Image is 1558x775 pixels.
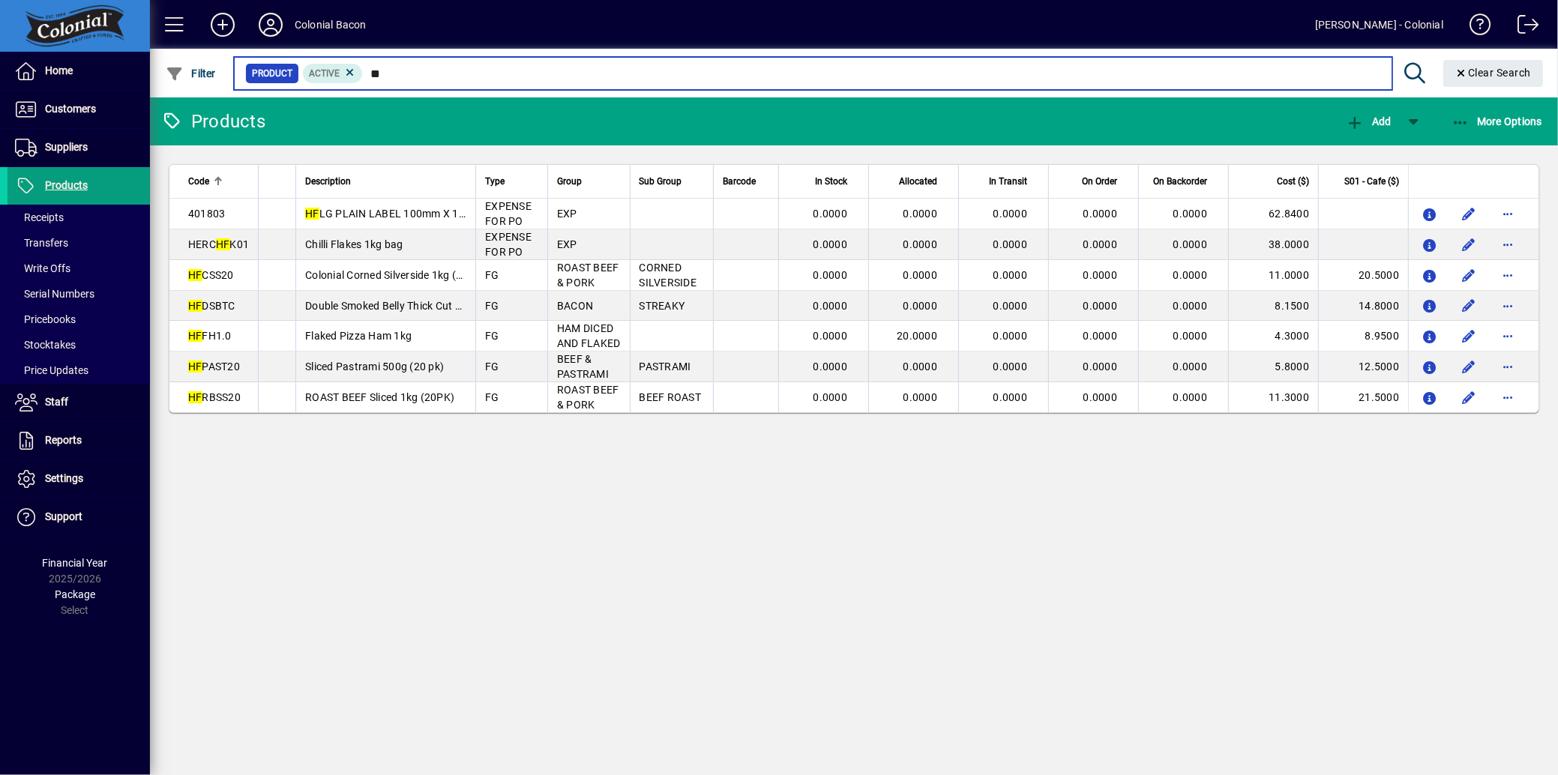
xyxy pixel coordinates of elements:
span: On Backorder [1153,173,1207,190]
span: Description [305,173,351,190]
em: HF [188,330,202,342]
span: Financial Year [43,557,108,569]
button: Edit [1457,324,1481,348]
div: [PERSON_NAME] - Colonial [1315,13,1443,37]
em: HF [216,238,230,250]
span: CSS20 [188,269,234,281]
div: Group [557,173,621,190]
button: More options [1496,202,1520,226]
span: RBSS20 [188,391,241,403]
a: Receipts [7,205,150,230]
a: Stocktakes [7,332,150,358]
td: 5.8000 [1228,352,1318,382]
span: Chilli Flakes 1kg bag [305,238,403,250]
span: Clear Search [1455,67,1532,79]
span: Filter [166,67,216,79]
span: Add [1346,115,1391,127]
div: Code [188,173,249,190]
td: 20.5000 [1318,260,1408,291]
button: Add [1342,108,1395,135]
button: More options [1496,385,1520,409]
span: EXPENSE FOR PO [485,231,532,258]
span: 0.0000 [1083,208,1118,220]
a: Settings [7,460,150,498]
span: Customers [45,103,96,115]
span: 0.0000 [903,269,938,281]
span: 0.0000 [1083,330,1118,342]
td: 8.1500 [1228,291,1318,321]
span: 401803 [188,208,226,220]
span: BEEF ROAST [640,391,702,403]
span: Support [45,510,82,522]
td: 21.5000 [1318,382,1408,412]
span: 0.0000 [903,361,938,373]
span: BEEF & PASTRAMI [557,353,609,380]
button: Clear [1443,60,1544,87]
button: Edit [1457,232,1481,256]
span: 0.0000 [993,238,1028,250]
span: 0.0000 [993,300,1028,312]
span: HERC K01 [188,238,249,250]
div: Products [161,109,265,133]
a: Serial Numbers [7,281,150,307]
span: 0.0000 [813,361,848,373]
button: Edit [1457,385,1481,409]
span: EXP [557,208,577,220]
button: Profile [247,11,295,38]
span: Stocktakes [15,339,76,351]
span: PAST20 [188,361,240,373]
button: More options [1496,355,1520,379]
a: Customers [7,91,150,128]
button: More options [1496,232,1520,256]
em: HF [188,300,202,312]
td: 8.9500 [1318,321,1408,352]
span: Pricebooks [15,313,76,325]
span: Barcode [723,173,756,190]
div: Sub Group [640,173,704,190]
span: LG PLAIN LABEL 100mm X 149mm [305,208,490,220]
button: Add [199,11,247,38]
div: On Backorder [1148,173,1221,190]
a: Staff [7,384,150,421]
span: ROAST BEEF & PORK [557,262,619,289]
span: Colonial Corned Silverside 1kg (20pk) [305,269,484,281]
span: 0.0000 [1083,238,1118,250]
span: 0.0000 [993,391,1028,403]
a: Pricebooks [7,307,150,332]
div: In Stock [788,173,861,190]
span: FG [485,391,499,403]
a: Suppliers [7,129,150,166]
td: 11.3000 [1228,382,1318,412]
span: 0.0000 [1173,208,1208,220]
a: Knowledge Base [1458,3,1491,52]
button: More options [1496,324,1520,348]
span: 20.0000 [897,330,937,342]
span: 0.0000 [903,238,938,250]
span: FG [485,269,499,281]
span: Sub Group [640,173,682,190]
em: HF [305,208,319,220]
td: 38.0000 [1228,229,1318,260]
td: 14.8000 [1318,291,1408,321]
td: 11.0000 [1228,260,1318,291]
button: Edit [1457,294,1481,318]
div: On Order [1058,173,1131,190]
span: 0.0000 [1083,391,1118,403]
span: 0.0000 [813,269,848,281]
span: Allocated [899,173,937,190]
span: Sliced Pastrami 500g (20 pk) [305,361,444,373]
span: BACON [557,300,593,312]
button: More options [1496,263,1520,287]
span: Write Offs [15,262,70,274]
span: Suppliers [45,141,88,153]
span: In Stock [815,173,847,190]
span: Products [45,179,88,191]
div: Type [485,173,538,190]
span: Reports [45,434,82,446]
span: EXP [557,238,577,250]
span: 0.0000 [813,391,848,403]
span: Product [252,66,292,81]
span: S01 - Cafe ($) [1344,173,1399,190]
span: Settings [45,472,83,484]
mat-chip: Activation Status: Active [303,64,363,83]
